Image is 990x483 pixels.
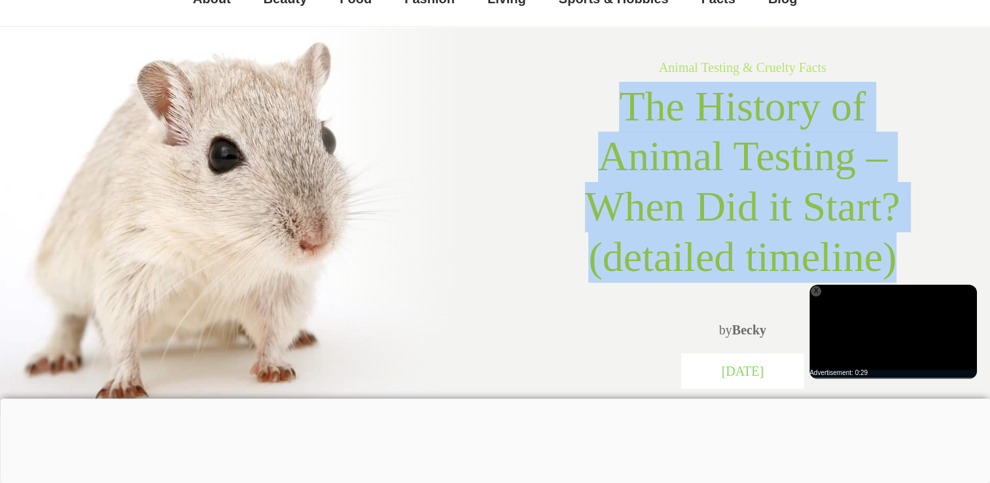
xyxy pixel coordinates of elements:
[809,370,977,376] div: Advertisement: 0:29
[809,285,977,379] iframe: Advertisement
[166,399,824,480] iframe: Advertisement
[722,364,764,378] span: [DATE]
[659,60,826,75] a: Animal Testing & Cruelty Facts
[809,285,977,379] div: Video Player
[585,83,900,280] span: The History of Animal Testing – When Did it Start? (detailed timeline)
[811,286,821,296] div: X
[554,317,931,343] p: by
[732,323,766,337] a: Becky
